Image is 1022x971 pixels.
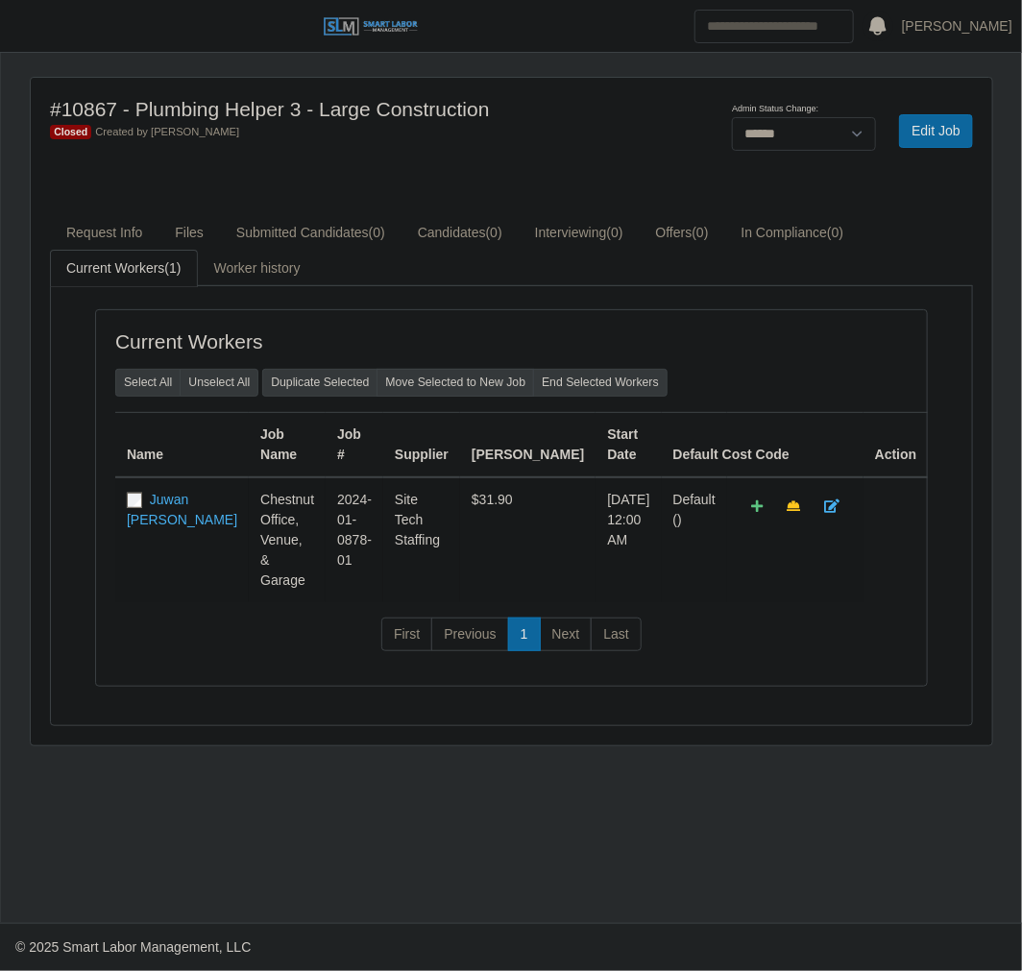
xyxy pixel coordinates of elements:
a: Candidates [401,214,519,252]
a: Interviewing [519,214,640,252]
span: (0) [369,225,385,240]
button: End Selected Workers [533,369,668,396]
button: Unselect All [180,369,258,396]
td: [DATE] 12:00 AM [596,477,661,602]
a: Request Info [50,214,158,252]
span: © 2025 Smart Labor Management, LLC [15,939,251,955]
td: $31.90 [460,477,596,602]
td: Chestnut Office, Venue, & Garage [249,477,326,602]
th: Supplier [383,412,460,477]
a: Submitted Candidates [220,214,401,252]
th: Job Name [249,412,326,477]
span: Closed [50,125,91,140]
span: (0) [486,225,502,240]
a: Add Default Cost Code [739,490,775,523]
a: Make Team Lead [774,490,813,523]
a: [PERSON_NAME] [902,16,1012,36]
button: Select All [115,369,181,396]
td: Site Tech Staffing [383,477,460,602]
a: Worker history [198,250,317,287]
img: SLM Logo [323,16,419,37]
a: Current Workers [50,250,198,287]
a: Juwan [PERSON_NAME] [127,492,237,527]
h4: #10867 - Plumbing Helper 3 - Large Construction [50,97,576,121]
a: 1 [508,618,541,652]
a: Offers [640,214,725,252]
span: (1) [164,260,181,276]
th: Start Date [596,412,661,477]
th: Job # [326,412,383,477]
label: Admin Status Change: [732,103,818,116]
span: (0) [693,225,709,240]
th: [PERSON_NAME] [460,412,596,477]
span: (0) [607,225,623,240]
td: 2024-01-0878-01 [326,477,383,602]
span: Created by [PERSON_NAME] [95,126,239,137]
td: Default () [662,477,727,602]
th: Default Cost Code [662,412,864,477]
a: In Compliance [725,214,861,252]
nav: pagination [115,618,908,668]
a: Edit Job [899,114,973,148]
input: Search [694,10,854,43]
span: (0) [827,225,843,240]
button: Move Selected to New Job [377,369,534,396]
a: Files [158,214,220,252]
div: bulk actions [262,369,668,396]
h4: Current Workers [115,329,428,353]
button: Duplicate Selected [262,369,377,396]
th: Name [115,412,249,477]
div: bulk actions [115,369,258,396]
th: Action [864,412,929,477]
